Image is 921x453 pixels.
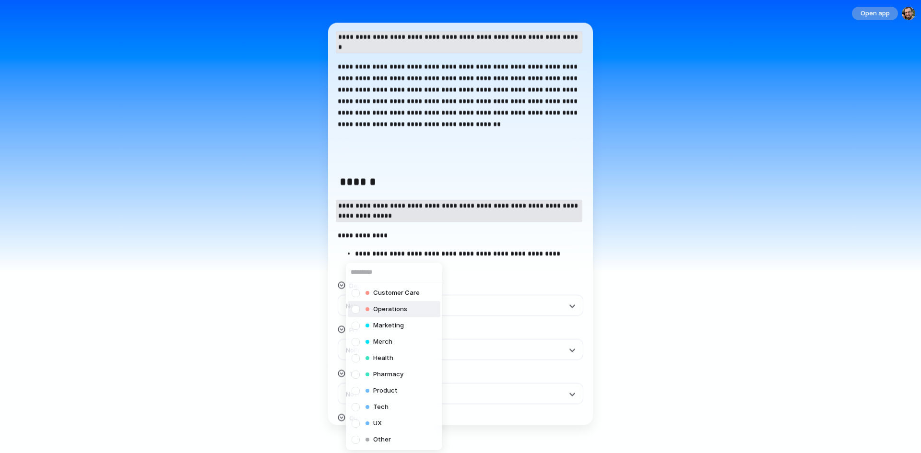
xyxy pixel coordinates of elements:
span: Health [373,353,393,363]
span: Customer Care [373,288,420,298]
span: Other [373,435,391,444]
span: UX [373,418,382,428]
span: Operations [373,304,407,314]
span: Tech [373,402,389,412]
span: Marketing [373,321,404,330]
span: Pharmacy [373,370,403,379]
span: Product [373,386,398,395]
span: Merch [373,337,392,347]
